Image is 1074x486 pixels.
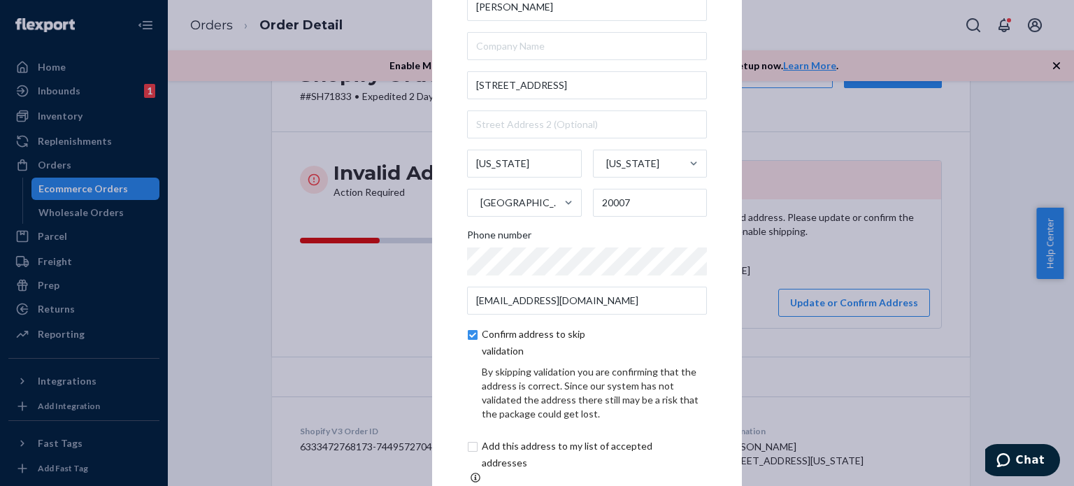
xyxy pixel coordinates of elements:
input: ZIP Code [593,189,708,217]
input: [US_STATE] [605,150,606,178]
input: Street Address 2 (Optional) [467,110,707,138]
input: [GEOGRAPHIC_DATA] [479,189,480,217]
div: By skipping validation you are confirming that the address is correct. Since our system has not v... [482,365,707,421]
iframe: Opens a widget where you can chat to one of our agents [985,444,1060,479]
div: [US_STATE] [606,157,659,171]
input: Street Address [467,71,707,99]
div: [GEOGRAPHIC_DATA] [480,196,563,210]
input: City [467,150,582,178]
input: Company Name [467,32,707,60]
span: Phone number [467,228,531,248]
input: Email (Only Required for International) [467,287,707,315]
